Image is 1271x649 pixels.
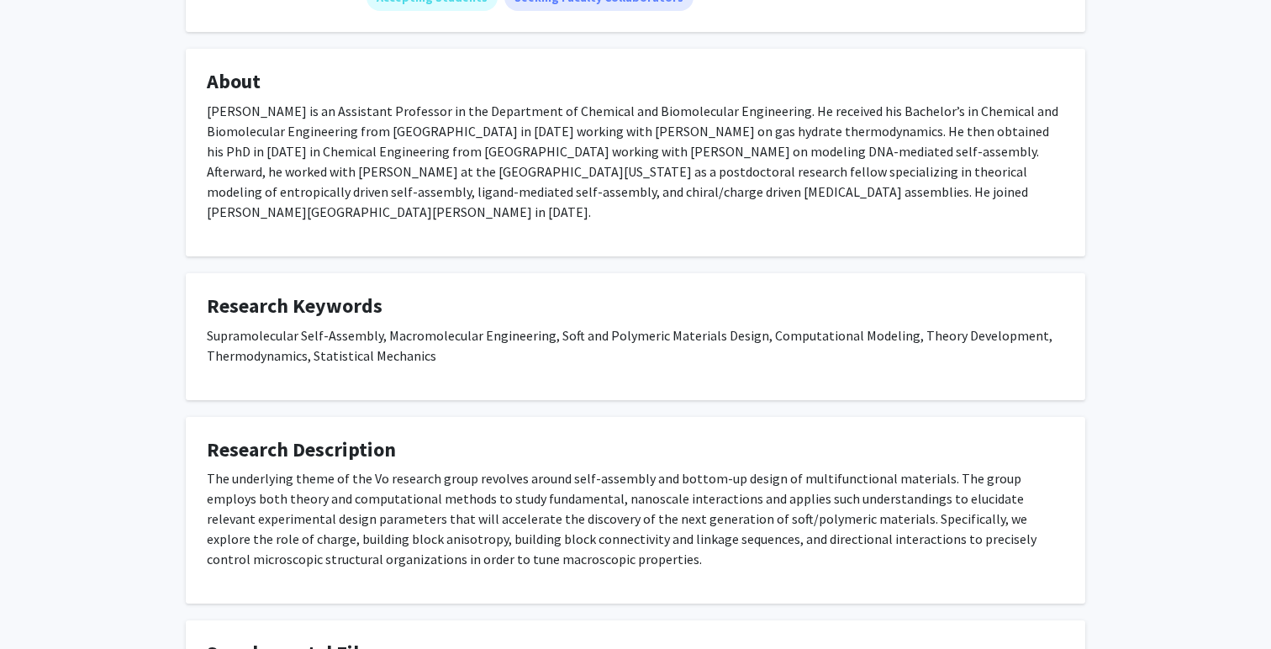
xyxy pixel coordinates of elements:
iframe: Chat [13,573,71,636]
p: The underlying theme of the Vo research group revolves around self-assembly and bottom-up design ... [207,468,1064,569]
h4: Research Description [207,438,1064,462]
h4: About [207,70,1064,94]
p: [PERSON_NAME] is an Assistant Professor in the Department of Chemical and Biomolecular Engineerin... [207,101,1064,222]
h4: Research Keywords [207,294,1064,319]
p: Supramolecular Self-Assembly, Macromolecular Engineering, Soft and Polymeric Materials Design, Co... [207,325,1064,366]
